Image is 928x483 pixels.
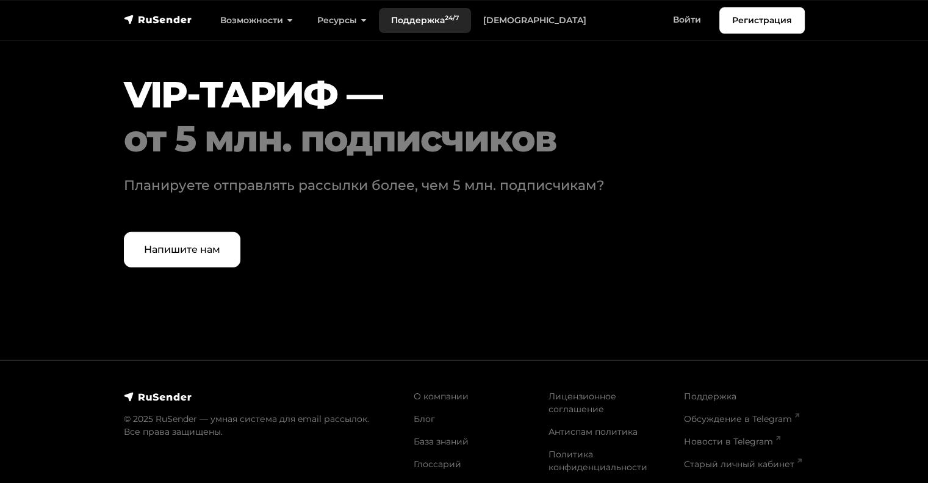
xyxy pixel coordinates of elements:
[124,232,240,267] a: Напишите нам
[379,8,471,33] a: Поддержка24/7
[684,391,736,402] a: Поддержка
[414,391,469,402] a: О компании
[684,436,780,447] a: Новости в Telegram
[684,413,799,424] a: Обсуждение в Telegram
[124,117,747,161] div: от 5 млн. подписчиков
[719,7,805,34] a: Регистрация
[124,73,747,161] h2: VIP-ТАРИФ —
[124,391,192,403] img: RuSender
[549,391,616,415] a: Лицензионное соглашение
[684,459,802,470] a: Старый личный кабинет
[208,8,305,33] a: Возможности
[414,436,469,447] a: База знаний
[124,13,192,26] img: RuSender
[471,8,599,33] a: [DEMOGRAPHIC_DATA]
[661,7,713,32] a: Войти
[124,175,715,195] p: Планируете отправлять рассылки более, чем 5 млн. подписчикам?
[124,413,399,438] p: © 2025 RuSender — умная система для email рассылок. Все права защищены.
[445,14,459,22] sup: 24/7
[549,426,638,437] a: Антиспам политика
[305,8,379,33] a: Ресурсы
[414,459,461,470] a: Глоссарий
[414,413,435,424] a: Блог
[549,449,647,473] a: Политика конфиденциальности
